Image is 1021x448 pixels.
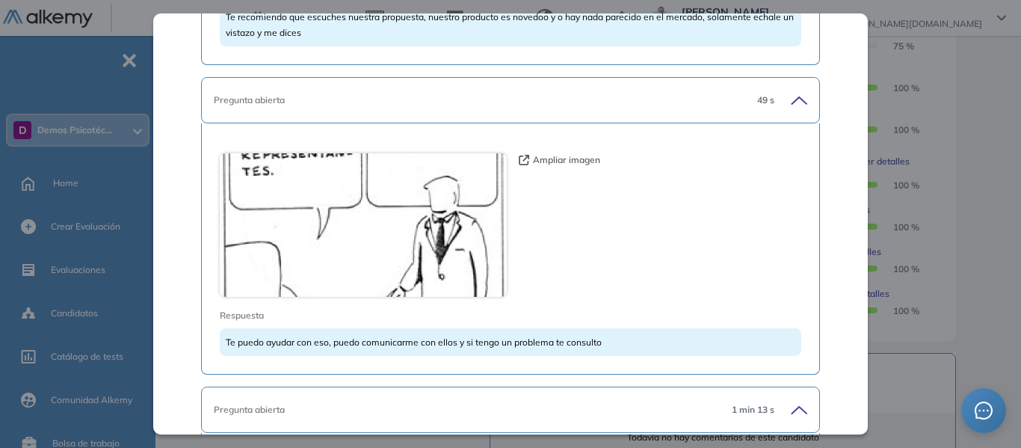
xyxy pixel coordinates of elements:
button: Ampliar imagen [519,153,600,167]
img: ce9b1295-d9ba-4fef-87c8-abd3a97c0dda [220,153,507,297]
span: Te puedo ayudar con eso, puedo comunicarme con ellos y si tengo un problema te consulto [226,337,602,348]
span: Respuesta [220,309,743,322]
span: message [975,402,993,420]
span: 49 s [757,93,774,107]
span: 1 min 13 s [732,403,774,417]
div: Pregunta abierta [214,403,720,417]
div: Pregunta abierta [214,93,745,107]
